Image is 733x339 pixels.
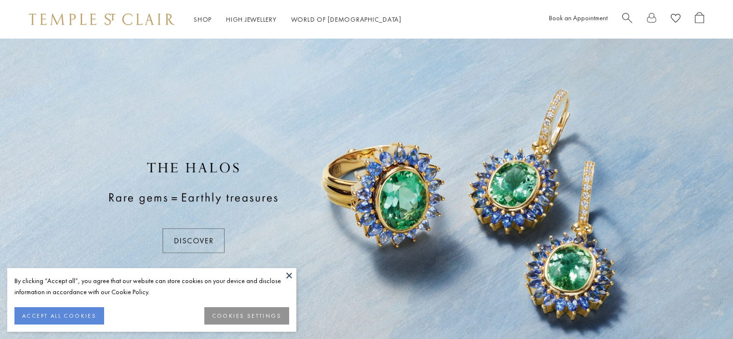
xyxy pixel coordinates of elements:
button: ACCEPT ALL COOKIES [14,307,104,325]
a: ShopShop [194,15,212,24]
a: Book an Appointment [549,14,608,22]
img: Temple St. Clair [29,14,174,25]
a: World of [DEMOGRAPHIC_DATA]World of [DEMOGRAPHIC_DATA] [291,15,401,24]
button: COOKIES SETTINGS [204,307,289,325]
a: Search [622,12,632,27]
nav: Main navigation [194,14,401,26]
a: Open Shopping Bag [695,12,704,27]
a: High JewelleryHigh Jewellery [226,15,277,24]
a: View Wishlist [671,12,680,27]
div: By clicking “Accept all”, you agree that our website can store cookies on your device and disclos... [14,275,289,298]
iframe: Gorgias live chat messenger [685,294,723,329]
